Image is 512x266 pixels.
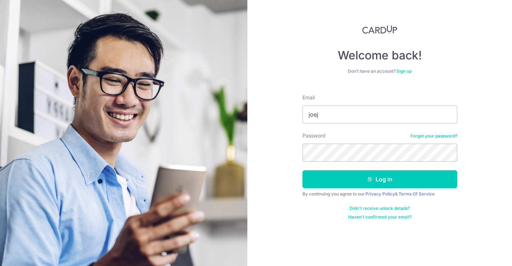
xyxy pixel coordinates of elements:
[350,206,410,211] a: Didn't receive unlock details?
[396,68,412,74] a: Sign up
[348,214,412,220] a: Haven't confirmed your email?
[302,68,457,74] div: Don’t have an account?
[302,191,457,197] div: By continuing you agree to our &
[399,191,435,197] a: Terms Of Service
[302,94,315,101] label: Email
[362,25,398,34] img: CardUp Logo
[302,48,457,63] h4: Welcome back!
[365,191,395,197] a: Privacy Policy
[302,170,457,188] button: Log in
[302,105,457,123] input: Enter your Email
[410,133,457,139] a: Forgot your password?
[302,132,325,139] label: Password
